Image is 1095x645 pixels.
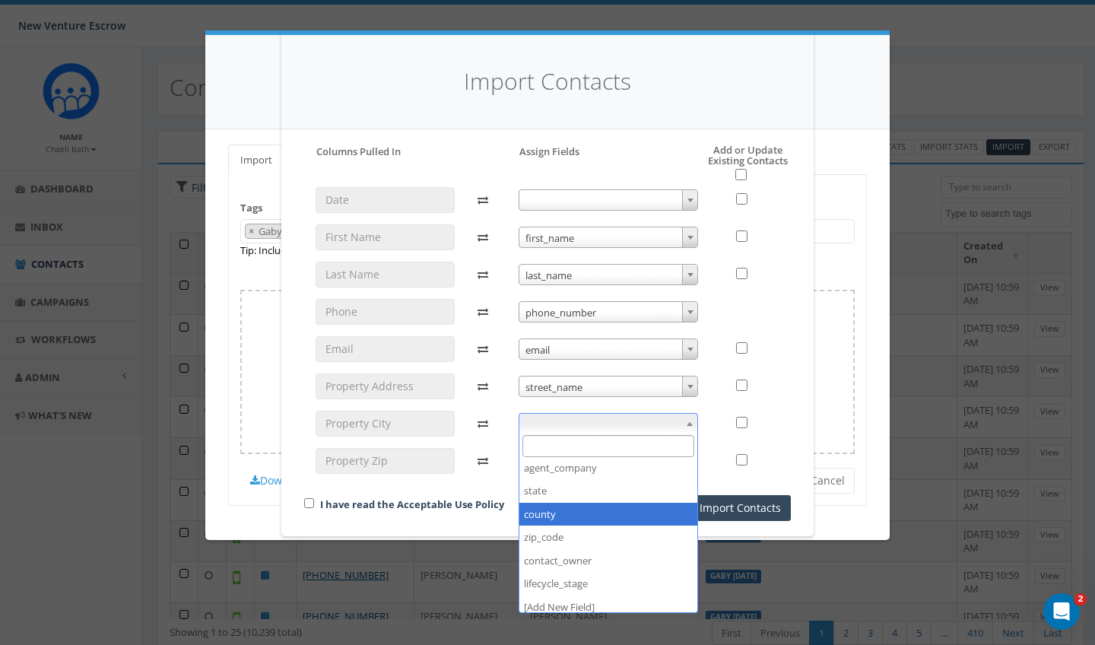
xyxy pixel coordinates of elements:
input: Search [522,435,695,457]
h5: Assign Fields [519,145,579,158]
input: Last Name [316,262,455,288]
li: county [519,503,698,526]
span: last_name [519,264,699,285]
iframe: Intercom live chat [1043,593,1080,630]
input: Phone [316,299,455,325]
li: state [519,479,698,503]
li: lifecycle_stage [519,572,698,596]
li: agent_company [519,456,698,480]
input: Property Zip [316,448,455,474]
button: Import Contacts [690,495,791,521]
input: First Name [316,224,455,250]
li: zip_code [519,526,698,549]
h4: Import Contacts [304,65,791,98]
span: email [519,339,698,361]
span: street_name [519,377,698,398]
h5: Columns Pulled In [316,145,401,158]
span: phone_number [519,301,699,322]
span: last_name [519,265,698,286]
span: street_name [519,376,699,397]
span: first_name [519,227,699,248]
input: Property Address [316,373,455,399]
input: Property City [316,411,455,437]
span: phone_number [519,302,698,323]
li: Contact Custom Fields [519,410,698,596]
input: Select All [735,169,747,180]
a: I have read the Acceptable Use Policy [320,497,504,511]
h5: Add or Update Existing Contacts [674,145,791,181]
li: contact_owner [519,549,698,573]
input: Date [316,187,455,213]
li: [Add New Field] [519,596,698,619]
span: 2 [1074,593,1087,605]
span: first_name [519,227,698,249]
input: Email [316,336,455,362]
span: email [519,338,699,360]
